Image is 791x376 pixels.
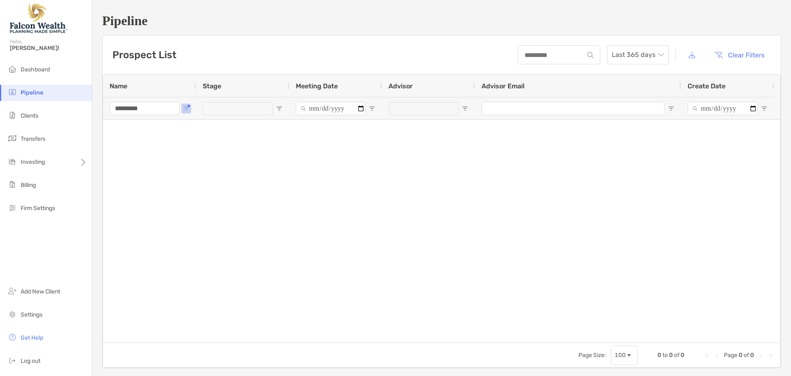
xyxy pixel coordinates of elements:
span: Get Help [21,334,43,341]
span: Name [110,82,127,90]
img: settings icon [7,309,17,319]
span: of [744,352,749,359]
span: 0 [681,352,684,359]
span: Advisor [388,82,413,90]
button: Open Filter Menu [369,105,375,112]
button: Open Filter Menu [668,105,674,112]
img: billing icon [7,180,17,189]
span: to [662,352,668,359]
div: First Page [704,352,711,359]
span: Clients [21,112,38,119]
img: investing icon [7,156,17,166]
span: 0 [750,352,754,359]
button: Open Filter Menu [276,105,283,112]
button: Open Filter Menu [183,105,190,112]
img: transfers icon [7,133,17,143]
span: of [674,352,679,359]
img: get-help icon [7,332,17,342]
img: firm-settings icon [7,203,17,213]
span: Last 365 days [612,46,664,64]
div: 100 [615,352,626,359]
div: Page Size: [578,352,606,359]
span: Pipeline [21,89,43,96]
button: Open Filter Menu [761,105,768,112]
span: Create Date [688,82,725,90]
input: Meeting Date Filter Input [296,102,365,115]
span: Stage [203,82,221,90]
span: Advisor Email [482,82,524,90]
img: clients icon [7,110,17,120]
span: Dashboard [21,66,50,73]
button: Open Filter Menu [462,105,468,112]
span: 0 [669,352,673,359]
img: input icon [587,52,594,58]
div: Page Size [611,345,638,365]
img: dashboard icon [7,64,17,74]
div: Previous Page [714,352,721,359]
span: Billing [21,182,36,189]
span: Investing [21,158,45,166]
h3: Prospect List [112,49,176,61]
span: Add New Client [21,288,60,295]
img: Falcon Wealth Planning Logo [10,3,68,33]
span: Transfers [21,135,45,142]
span: 0 [658,352,661,359]
span: 0 [739,352,742,359]
span: Meeting Date [296,82,338,90]
img: add_new_client icon [7,286,17,296]
input: Advisor Email Filter Input [482,102,665,115]
input: Create Date Filter Input [688,102,758,115]
span: Log out [21,357,40,364]
span: Page [724,352,737,359]
img: logout icon [7,355,17,365]
span: Firm Settings [21,205,55,212]
h1: Pipeline [102,13,781,28]
img: pipeline icon [7,87,17,97]
div: Next Page [757,352,764,359]
button: Clear Filters [708,46,771,64]
span: Settings [21,311,42,318]
input: Name Filter Input [110,102,180,115]
span: [PERSON_NAME]! [10,45,87,52]
div: Last Page [767,352,774,359]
